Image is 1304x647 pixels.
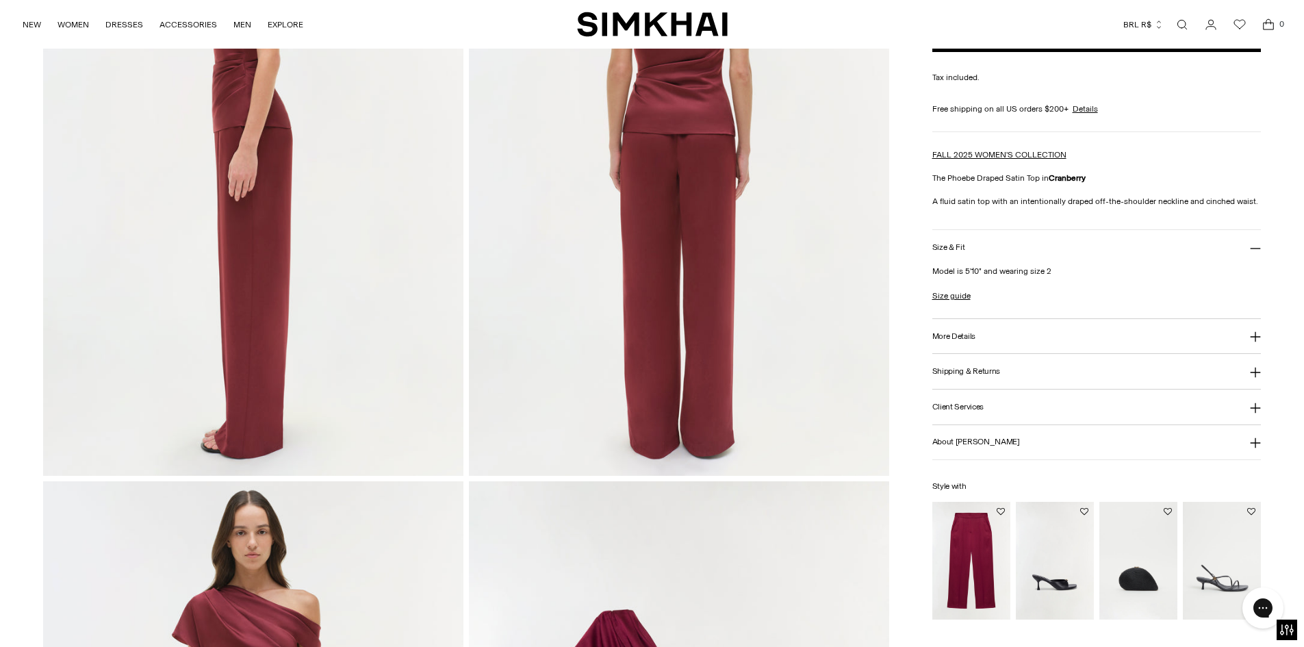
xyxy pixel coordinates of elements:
a: EXPLORE [268,10,303,40]
button: About [PERSON_NAME] [932,425,1262,460]
div: Free shipping on all US orders $200+ [932,103,1262,115]
p: The Phoebe Draped Satin Top in [932,172,1262,184]
p: A fluid satin top with an intentionally draped off-the-shoulder neckline and cinched waist. [932,195,1262,207]
button: Add to Wishlist [1247,507,1255,516]
a: ACCESSORIES [159,10,217,40]
a: NEW [23,10,41,40]
img: Kyra Satin Wide Leg Pant [932,502,1010,619]
a: FALL 2025 WOMEN'S COLLECTION [932,150,1066,160]
strong: Cranberry [1049,173,1086,183]
button: Size & Fit [932,230,1262,265]
a: WOMEN [57,10,89,40]
h3: More Details [932,331,975,340]
div: Tax included. [932,71,1262,84]
a: Wishlist [1226,11,1253,38]
a: DRESSES [105,10,143,40]
button: Shipping & Returns [932,354,1262,389]
h3: Client Services [932,403,984,411]
img: Bridget Corded Shell Clutch [1099,502,1177,619]
button: Add to Wishlist [997,507,1005,516]
span: 0 [1275,18,1288,30]
h3: About [PERSON_NAME] [932,437,1020,446]
button: More Details [932,319,1262,354]
img: Cedonia Kitten Heel Sandal [1183,502,1261,619]
a: Open cart modal [1255,11,1282,38]
p: Model is 5'10" and wearing size 2 [932,265,1262,277]
button: Add to Wishlist [1164,507,1172,516]
a: Open search modal [1168,11,1196,38]
iframe: Gorgias live chat messenger [1236,583,1290,633]
h6: Style with [932,482,1262,491]
a: Details [1073,103,1098,115]
button: Add to Wishlist [1080,507,1088,516]
a: Size guide [932,290,971,302]
img: Carey Leather Mule [1016,502,1094,619]
button: Client Services [932,390,1262,424]
a: MEN [233,10,251,40]
button: BRL R$ [1123,10,1164,40]
h3: Size & Fit [932,243,965,252]
a: Go to the account page [1197,11,1225,38]
a: SIMKHAI [577,11,728,38]
h3: Shipping & Returns [932,367,1001,376]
